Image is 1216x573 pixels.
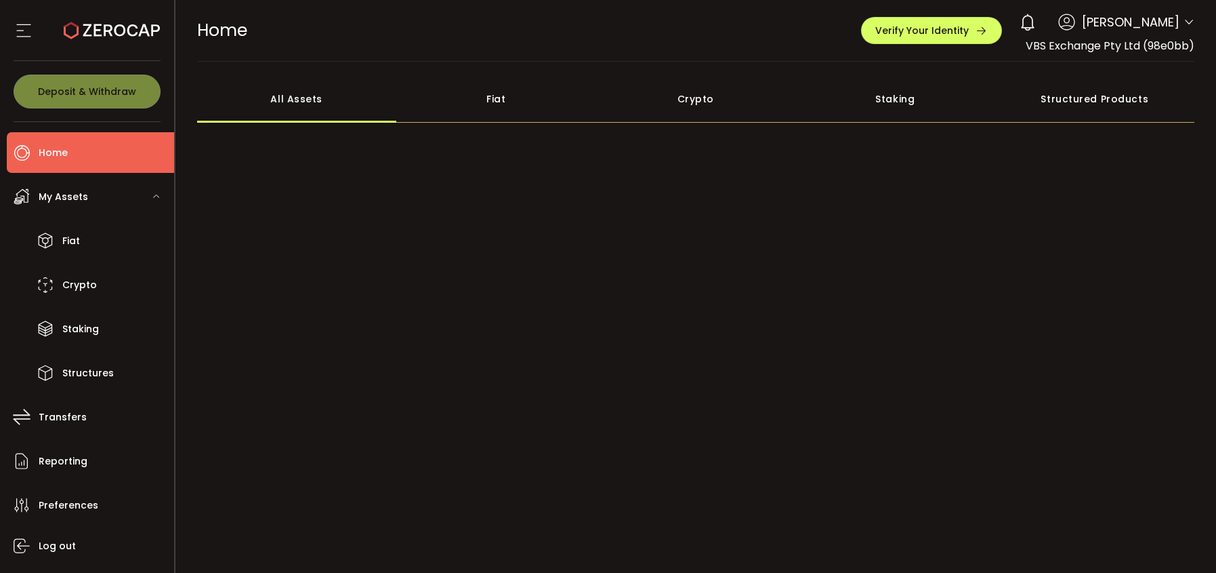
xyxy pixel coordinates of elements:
[596,75,796,123] div: Crypto
[62,275,97,295] span: Crypto
[38,87,136,96] span: Deposit & Withdraw
[39,187,88,207] span: My Assets
[62,231,80,251] span: Fiat
[197,18,247,42] span: Home
[861,17,1002,44] button: Verify Your Identity
[39,408,87,427] span: Transfers
[39,536,76,556] span: Log out
[1082,13,1179,31] span: [PERSON_NAME]
[39,143,68,163] span: Home
[62,363,114,383] span: Structures
[995,75,1195,123] div: Structured Products
[14,75,161,108] button: Deposit & Withdraw
[197,75,397,123] div: All Assets
[1026,38,1194,54] span: VBS Exchange Pty Ltd (98e0bb)
[396,75,596,123] div: Fiat
[875,26,969,35] span: Verify Your Identity
[39,452,87,471] span: Reporting
[795,75,995,123] div: Staking
[39,496,98,515] span: Preferences
[62,319,99,339] span: Staking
